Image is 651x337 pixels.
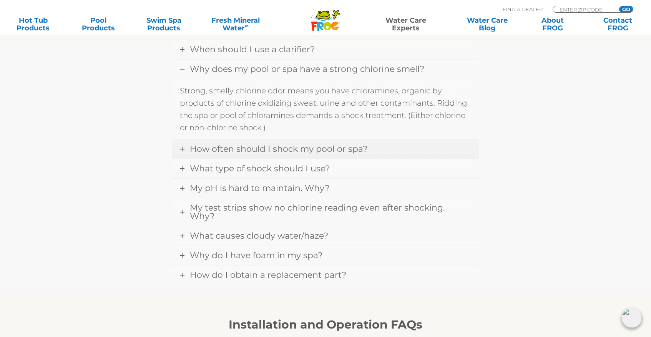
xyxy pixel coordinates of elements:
span: My pH is hard to maintain. Why? [190,183,329,193]
span: Why does my pool or spa have a strong chlorine smell? [190,64,424,74]
a: PoolProducts [73,17,124,32]
a: Fresh MineralWater∞ [204,17,267,32]
span: How often should I shock my pool or spa? [190,144,367,154]
a: Hot TubProducts [8,17,58,32]
a: Water CareExperts [365,17,447,32]
a: How do I obtain a replacement part? [172,266,479,285]
a: Swim SpaProducts [138,17,189,32]
span: Why do I have foam in my spa? [190,250,322,261]
a: When should I use a clarifier? [172,40,479,59]
a: Why does my pool or spa have a strong chlorine smell? [172,60,479,79]
a: Why do I have foam in my spa? [172,246,479,265]
sup: ∞ [245,23,249,29]
h1: Installation and Operation FAQs [89,318,562,331]
p: Find A Dealer [503,6,543,13]
span: My test strips show no chlorine reading even after shocking. Why? [190,203,445,221]
span: How do I obtain a replacement part? [190,270,346,280]
a: AboutFROG [527,17,578,32]
a: How often should I shock my pool or spa? [172,139,479,159]
a: Water CareBlog [462,17,512,32]
a: My test strips show no chlorine reading even after shocking. Why? [172,198,479,226]
a: What causes cloudy water/haze? [172,226,479,246]
span: What type of shock should I use? [190,163,330,174]
a: My pH is hard to maintain. Why? [172,179,479,198]
p: Strong, smelly chlorine odor means you have chloramines, organic by products of chlorine oxidizin... [180,85,471,134]
span: What causes cloudy water/haze? [190,231,328,241]
a: What type of shock should I use? [172,159,479,178]
span: When should I use a clarifier? [190,44,315,55]
input: Zip Code Form [559,6,611,13]
a: ContactFROG [593,17,643,32]
input: GO [619,6,633,12]
img: openIcon [622,308,642,328]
